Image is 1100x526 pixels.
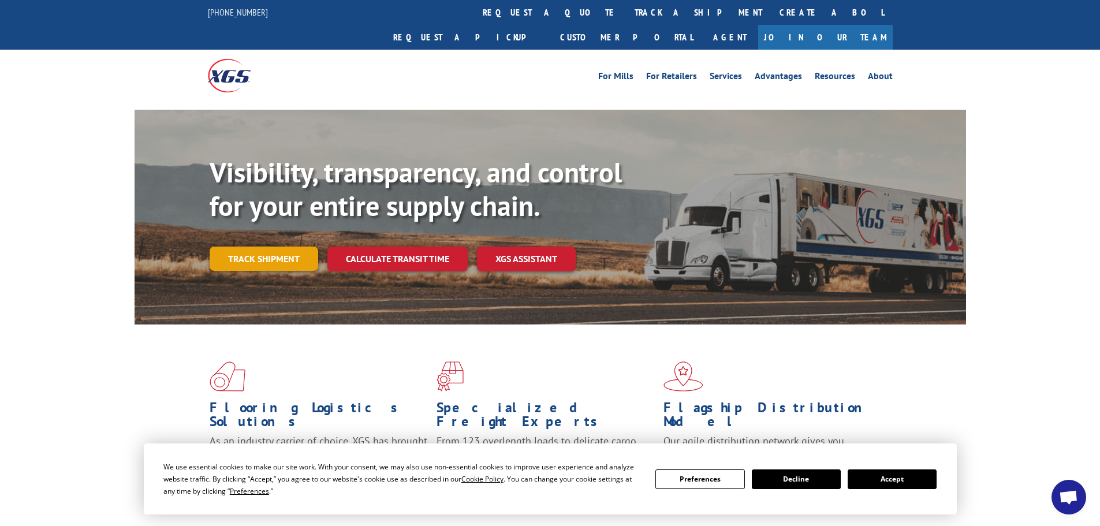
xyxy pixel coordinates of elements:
p: From 123 overlength loads to delicate cargo, our experienced staff knows the best way to move you... [437,434,655,486]
img: xgs-icon-flagship-distribution-model-red [663,361,703,391]
button: Preferences [655,469,744,489]
a: For Mills [598,72,633,84]
a: Customer Portal [551,25,702,50]
h1: Flagship Distribution Model [663,401,882,434]
a: [PHONE_NUMBER] [208,6,268,18]
button: Accept [848,469,937,489]
h1: Flooring Logistics Solutions [210,401,428,434]
b: Visibility, transparency, and control for your entire supply chain. [210,154,622,223]
a: Calculate transit time [327,247,468,271]
a: Track shipment [210,247,318,271]
div: We use essential cookies to make our site work. With your consent, we may also use non-essential ... [163,461,642,497]
a: Open chat [1051,480,1086,514]
a: Resources [815,72,855,84]
span: Our agile distribution network gives you nationwide inventory management on demand. [663,434,876,461]
a: Advantages [755,72,802,84]
button: Decline [752,469,841,489]
a: About [868,72,893,84]
img: xgs-icon-total-supply-chain-intelligence-red [210,361,245,391]
a: Agent [702,25,758,50]
a: For Retailers [646,72,697,84]
a: XGS ASSISTANT [477,247,576,271]
span: Preferences [230,486,269,496]
span: As an industry carrier of choice, XGS has brought innovation and dedication to flooring logistics... [210,434,427,475]
span: Cookie Policy [461,474,504,484]
div: Cookie Consent Prompt [144,443,957,514]
a: Request a pickup [385,25,551,50]
a: Services [710,72,742,84]
img: xgs-icon-focused-on-flooring-red [437,361,464,391]
h1: Specialized Freight Experts [437,401,655,434]
a: Join Our Team [758,25,893,50]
